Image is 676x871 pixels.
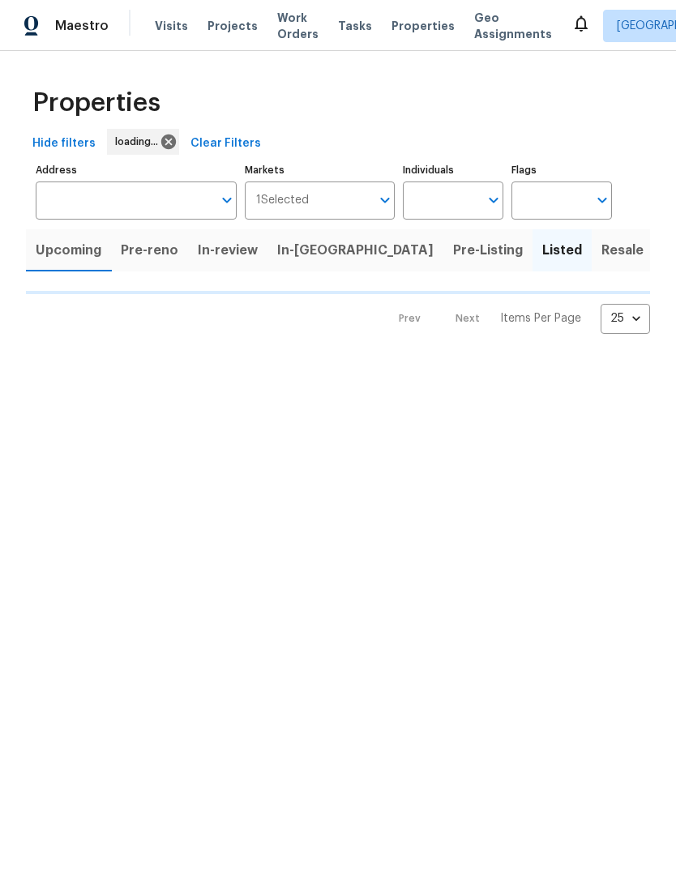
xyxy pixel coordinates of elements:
span: In-[GEOGRAPHIC_DATA] [277,239,434,262]
label: Individuals [403,165,503,175]
span: In-review [198,239,258,262]
button: Open [216,189,238,211]
span: Properties [391,18,455,34]
span: Upcoming [36,239,101,262]
div: loading... [107,129,179,155]
label: Markets [245,165,396,175]
span: Pre-Listing [453,239,523,262]
button: Open [591,189,614,211]
span: Clear Filters [190,134,261,154]
span: Visits [155,18,188,34]
span: Hide filters [32,134,96,154]
button: Hide filters [26,129,102,159]
span: Maestro [55,18,109,34]
p: Items Per Page [500,310,581,327]
span: 1 Selected [256,194,309,207]
button: Open [482,189,505,211]
span: Projects [208,18,258,34]
button: Clear Filters [184,129,267,159]
span: Tasks [338,20,372,32]
span: Work Orders [277,10,319,42]
label: Address [36,165,237,175]
span: Geo Assignments [474,10,552,42]
span: loading... [115,134,165,150]
span: Resale [601,239,644,262]
button: Open [374,189,396,211]
label: Flags [511,165,612,175]
nav: Pagination Navigation [383,304,650,334]
div: 25 [601,297,650,339]
span: Listed [542,239,582,262]
span: Properties [32,95,160,111]
span: Pre-reno [121,239,178,262]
